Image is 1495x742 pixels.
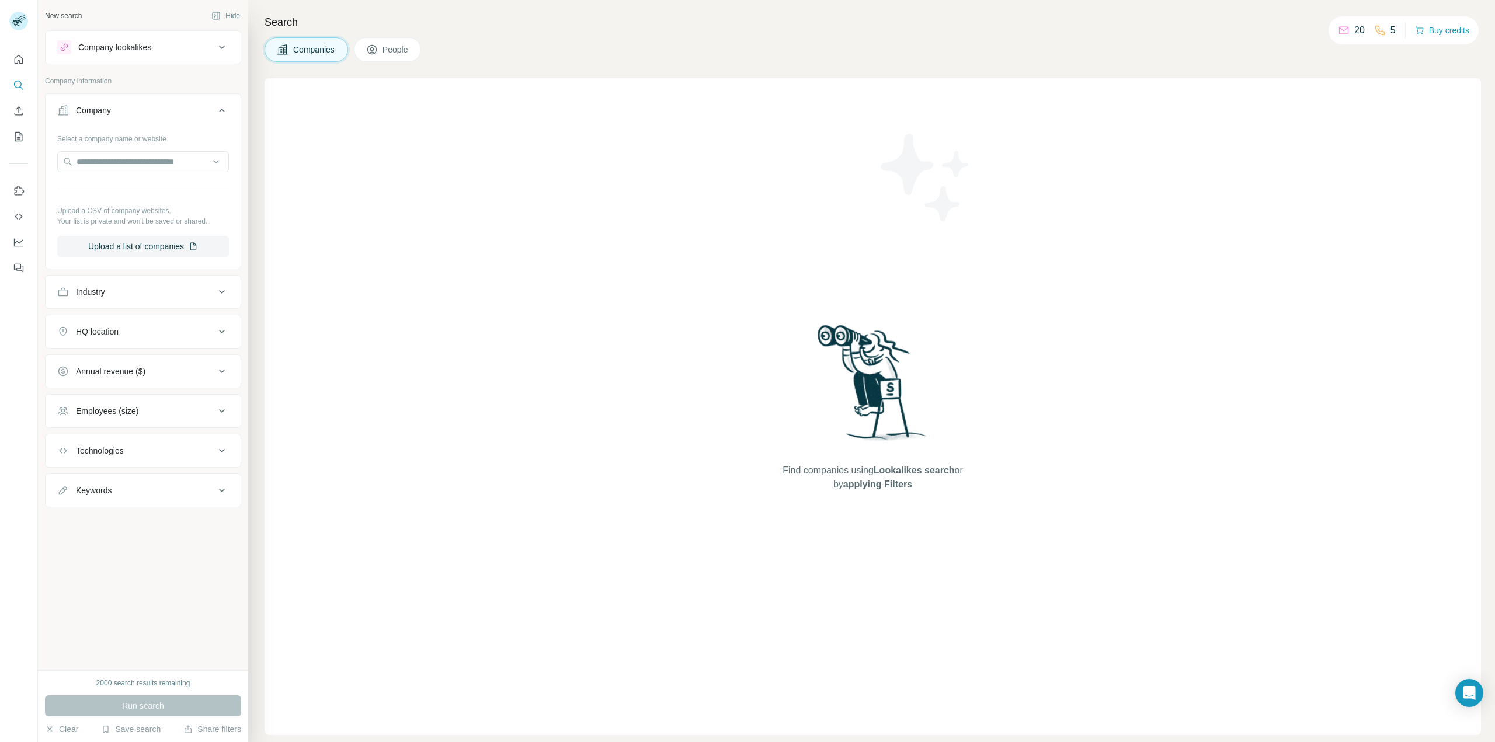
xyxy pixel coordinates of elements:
[183,723,241,735] button: Share filters
[874,465,955,475] span: Lookalikes search
[9,206,28,227] button: Use Surfe API
[45,11,82,21] div: New search
[1415,22,1469,39] button: Buy credits
[76,445,124,457] div: Technologies
[46,33,241,61] button: Company lookalikes
[76,286,105,298] div: Industry
[76,405,138,417] div: Employees (size)
[101,723,161,735] button: Save search
[76,326,119,337] div: HQ location
[9,75,28,96] button: Search
[46,397,241,425] button: Employees (size)
[779,464,966,492] span: Find companies using or by
[812,322,934,452] img: Surfe Illustration - Woman searching with binoculars
[843,479,912,489] span: applying Filters
[46,318,241,346] button: HQ location
[9,126,28,147] button: My lists
[9,232,28,253] button: Dashboard
[383,44,409,55] span: People
[57,216,229,227] p: Your list is private and won't be saved or shared.
[1390,23,1396,37] p: 5
[45,723,78,735] button: Clear
[1455,679,1483,707] div: Open Intercom Messenger
[46,357,241,385] button: Annual revenue ($)
[46,476,241,504] button: Keywords
[203,7,248,25] button: Hide
[76,485,112,496] div: Keywords
[46,278,241,306] button: Industry
[9,100,28,121] button: Enrich CSV
[9,180,28,201] button: Use Surfe on LinkedIn
[265,14,1481,30] h4: Search
[873,125,978,230] img: Surfe Illustration - Stars
[76,365,145,377] div: Annual revenue ($)
[57,205,229,216] p: Upload a CSV of company websites.
[78,41,151,53] div: Company lookalikes
[57,236,229,257] button: Upload a list of companies
[46,437,241,465] button: Technologies
[46,96,241,129] button: Company
[76,104,111,116] div: Company
[9,49,28,70] button: Quick start
[45,76,241,86] p: Company information
[96,678,190,688] div: 2000 search results remaining
[9,257,28,278] button: Feedback
[1354,23,1365,37] p: 20
[57,129,229,144] div: Select a company name or website
[293,44,336,55] span: Companies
